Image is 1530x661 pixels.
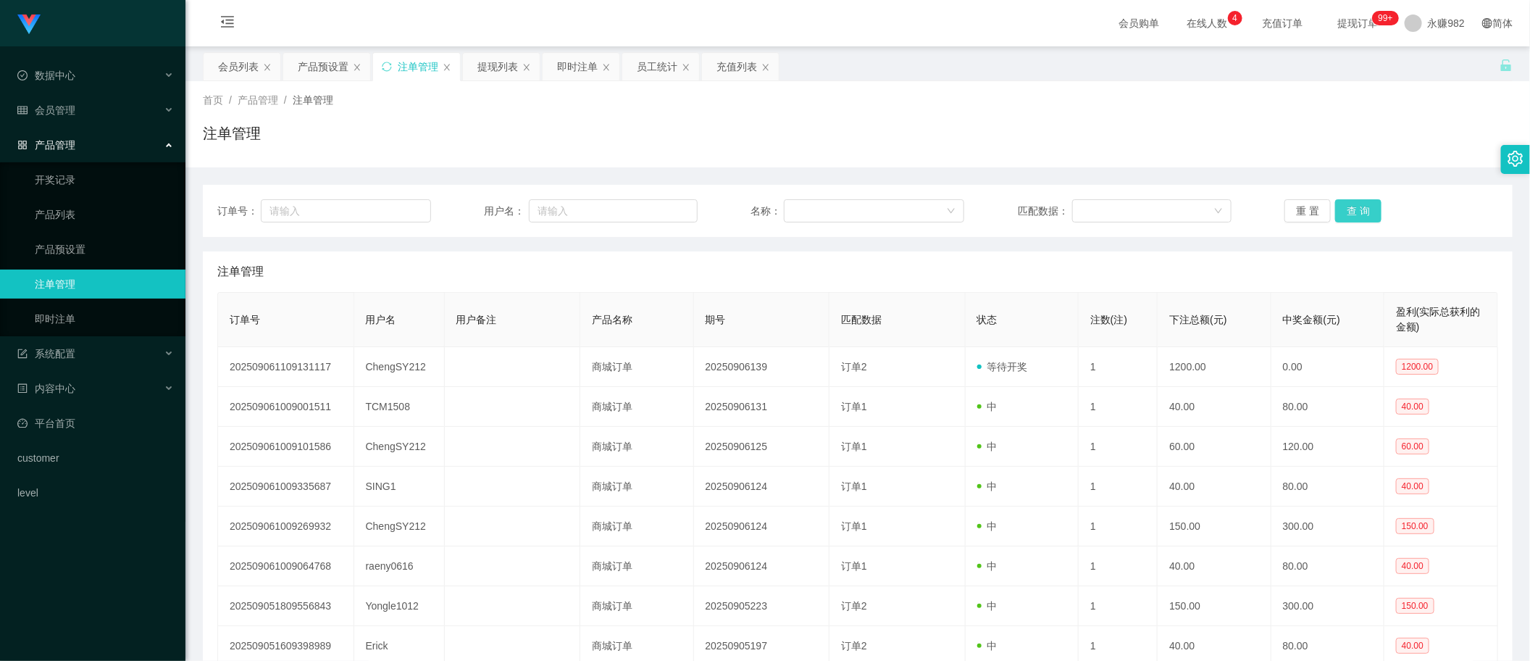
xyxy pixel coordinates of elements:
span: 匹配数据 [841,314,882,325]
div: 即时注单 [557,53,598,80]
a: 产品列表 [35,200,174,229]
a: customer [17,444,174,473]
i: 图标: close [522,63,531,72]
span: 订单号 [230,314,260,325]
td: 120.00 [1271,427,1384,467]
span: 会员管理 [17,104,75,116]
input: 请输入 [261,199,431,223]
span: 提现订单 [1331,18,1386,28]
td: 20250906124 [694,507,830,546]
span: / [284,94,287,106]
td: 1 [1079,546,1158,586]
span: 注单管理 [217,263,264,280]
span: 产品管理 [17,139,75,151]
i: 图标: profile [17,383,28,394]
td: 40.00 [1158,546,1271,586]
td: 1 [1079,507,1158,546]
i: 图标: form [17,349,28,359]
td: 300.00 [1271,586,1384,626]
i: 图标: close [263,63,272,72]
span: 订单1 [841,520,867,532]
td: 202509061009064768 [218,546,354,586]
span: 中 [977,600,998,612]
td: 商城订单 [580,427,693,467]
td: SING1 [354,467,445,507]
span: 等待开奖 [977,361,1028,373]
a: 图标: dashboard平台首页 [17,409,174,438]
span: / [229,94,232,106]
span: 数据中心 [17,70,75,81]
span: 中 [977,401,998,412]
i: 图标: menu-fold [203,1,252,47]
span: 中奖金额(元) [1283,314,1340,325]
a: 注单管理 [35,270,174,299]
div: 员工统计 [637,53,677,80]
td: 60.00 [1158,427,1271,467]
span: 中 [977,481,998,492]
p: 4 [1232,11,1237,25]
td: 40.00 [1158,467,1271,507]
span: 中 [977,560,998,572]
span: 用户名 [366,314,396,325]
td: 20250906124 [694,467,830,507]
span: 产品名称 [592,314,632,325]
a: 开奖记录 [35,165,174,194]
td: 1 [1079,347,1158,387]
td: 202509061009335687 [218,467,354,507]
i: 图标: close [761,63,770,72]
span: 中 [977,520,998,532]
i: 图标: unlock [1500,59,1513,72]
span: 订单2 [841,600,867,612]
td: 202509061109131117 [218,347,354,387]
td: 1 [1079,427,1158,467]
span: 订单1 [841,481,867,492]
td: ChengSY212 [354,427,445,467]
td: 20250906124 [694,546,830,586]
span: 150.00 [1396,518,1434,534]
td: 80.00 [1271,467,1384,507]
td: raeny0616 [354,546,445,586]
i: 图标: close [602,63,611,72]
span: 内容中心 [17,383,75,394]
td: 80.00 [1271,546,1384,586]
span: 订单1 [841,401,867,412]
td: 1 [1079,387,1158,427]
td: ChengSY212 [354,347,445,387]
td: 20250906131 [694,387,830,427]
span: 系统配置 [17,348,75,359]
span: 产品管理 [238,94,278,106]
td: 1 [1079,586,1158,626]
span: 150.00 [1396,598,1434,614]
span: 中 [977,640,998,652]
span: 充值订单 [1255,18,1310,28]
span: 期号 [706,314,726,325]
td: 202509061009001511 [218,387,354,427]
td: Yongle1012 [354,586,445,626]
div: 会员列表 [218,53,259,80]
span: 在线人数 [1180,18,1235,28]
div: 充值列表 [716,53,757,80]
i: 图标: setting [1508,151,1523,167]
span: 60.00 [1396,438,1429,454]
span: 注单管理 [293,94,333,106]
sup: 267 [1372,11,1398,25]
i: 图标: close [353,63,361,72]
td: 商城订单 [580,586,693,626]
td: 20250905223 [694,586,830,626]
td: 商城订单 [580,467,693,507]
td: 0.00 [1271,347,1384,387]
td: 20250906125 [694,427,830,467]
a: level [17,478,174,507]
span: 40.00 [1396,638,1429,654]
a: 即时注单 [35,304,174,333]
span: 状态 [977,314,998,325]
td: 150.00 [1158,507,1271,546]
td: 商城订单 [580,546,693,586]
span: 订单2 [841,640,867,652]
input: 请输入 [529,199,698,223]
a: 产品预设置 [35,235,174,264]
i: 图标: close [682,63,690,72]
td: 20250906139 [694,347,830,387]
span: 订单号： [217,204,261,219]
td: 商城订单 [580,347,693,387]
